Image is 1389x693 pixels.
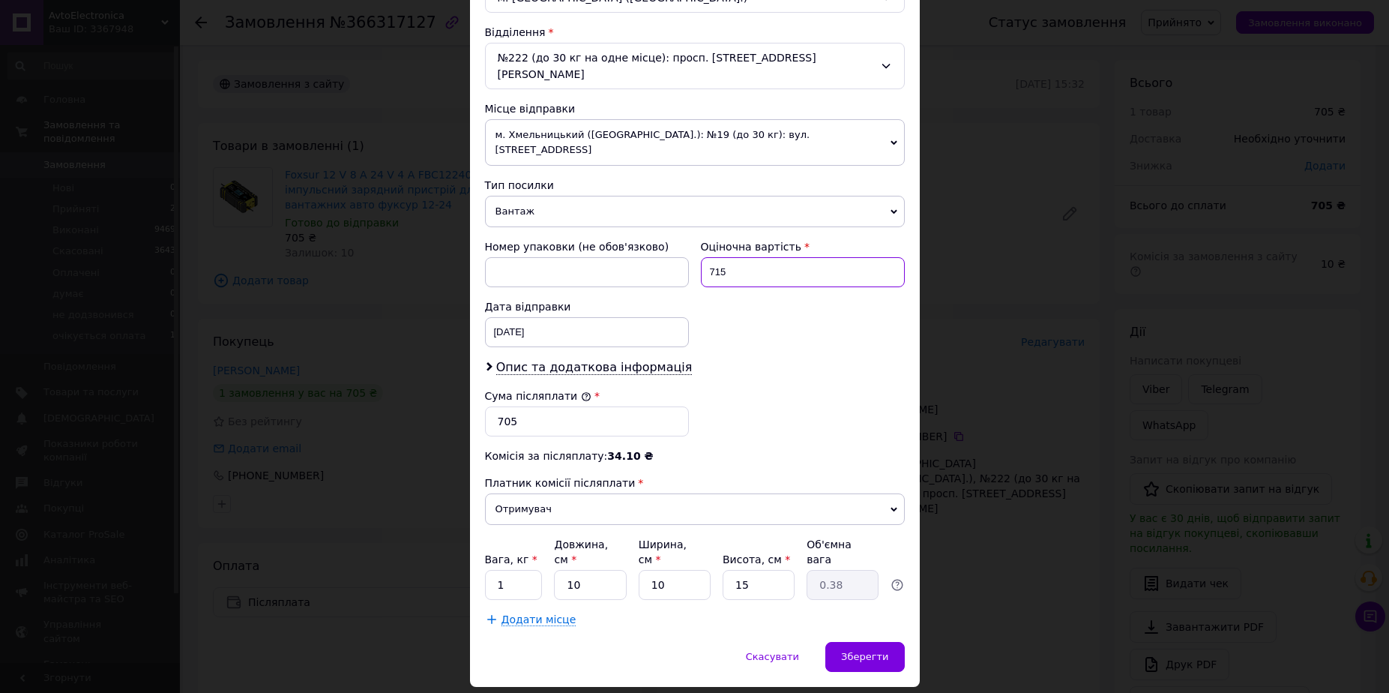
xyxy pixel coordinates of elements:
span: Опис та додаткова інформація [496,360,693,375]
span: м. Хмельницький ([GEOGRAPHIC_DATA].): №19 (до 30 кг): вул. [STREET_ADDRESS] [485,119,905,166]
div: Комісія за післяплату: [485,448,905,463]
div: №222 (до 30 кг на одне місце): просп. [STREET_ADDRESS][PERSON_NAME] [485,43,905,89]
label: Довжина, см [554,538,608,565]
div: Оціночна вартість [701,239,905,254]
label: Сума післяплати [485,390,591,402]
span: Місце відправки [485,103,576,115]
span: 34.10 ₴ [607,450,653,462]
div: Відділення [485,25,905,40]
span: Скасувати [746,651,799,662]
span: Тип посилки [485,179,554,191]
label: Висота, см [723,553,790,565]
div: Об'ємна вага [807,537,879,567]
div: Дата відправки [485,299,689,314]
span: Додати місце [501,613,576,626]
span: Платник комісії післяплати [485,477,636,489]
span: Зберегти [841,651,888,662]
label: Вага, кг [485,553,537,565]
span: Отримувач [485,493,905,525]
span: Вантаж [485,196,905,227]
label: Ширина, см [639,538,687,565]
div: Номер упаковки (не обов'язково) [485,239,689,254]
